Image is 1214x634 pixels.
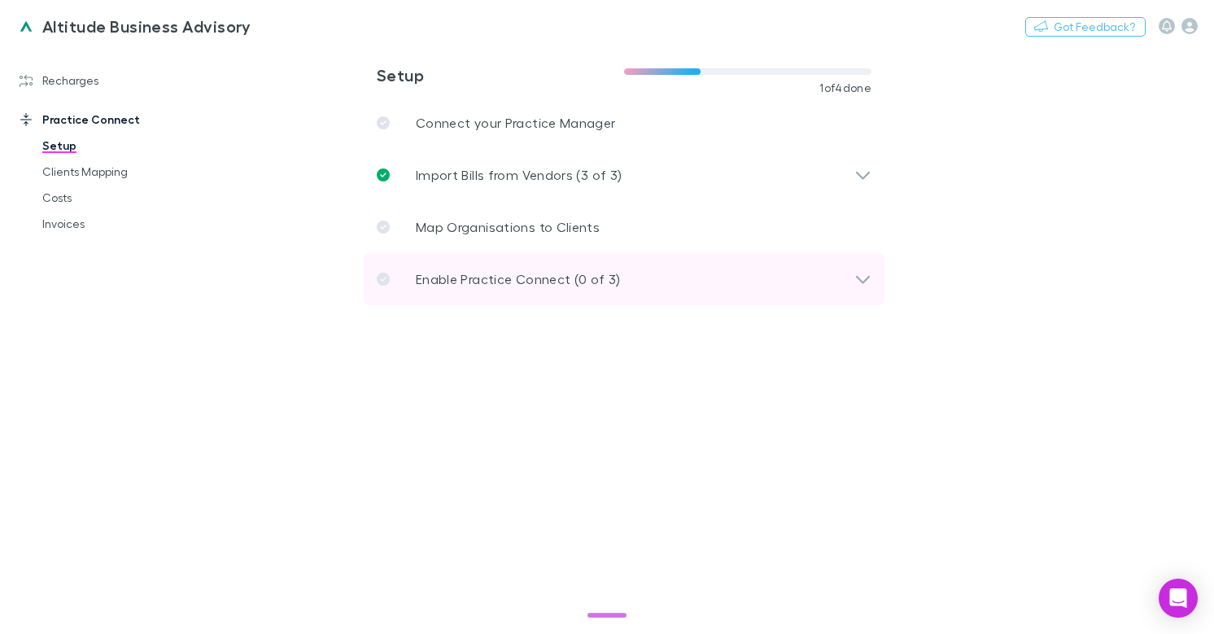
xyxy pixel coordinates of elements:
a: Map Organisations to Clients [364,201,884,253]
a: Setup [26,133,200,159]
a: Connect your Practice Manager [364,97,884,149]
div: Import Bills from Vendors (3 of 3) [364,149,884,201]
a: Costs [26,185,200,211]
a: Recharges [3,68,200,94]
p: Enable Practice Connect (0 of 3) [416,269,621,289]
div: Open Intercom Messenger [1159,579,1198,618]
a: Invoices [26,211,200,237]
h3: Altitude Business Advisory [42,16,251,36]
a: Practice Connect [3,107,200,133]
h3: Setup [377,65,624,85]
div: Enable Practice Connect (0 of 3) [364,253,884,305]
p: Connect your Practice Manager [416,113,616,133]
p: Import Bills from Vendors (3 of 3) [416,165,622,185]
a: Altitude Business Advisory [7,7,261,46]
a: Clients Mapping [26,159,200,185]
p: Map Organisations to Clients [416,217,600,237]
button: Got Feedback? [1025,17,1146,37]
span: 1 of 4 done [819,81,871,94]
img: Altitude Business Advisory's Logo [16,16,36,36]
